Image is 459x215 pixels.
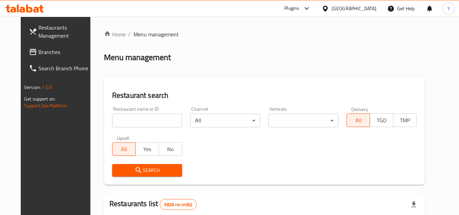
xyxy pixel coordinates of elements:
h2: Restaurants list [109,199,197,210]
a: Home [104,30,126,38]
button: Search [112,164,182,177]
span: Menu management [134,30,179,38]
span: Restaurants Management [38,23,92,40]
button: Yes [135,142,159,156]
span: TMP [396,115,414,125]
a: Restaurants Management [23,19,98,44]
span: No [162,144,179,154]
label: Upsell [117,136,129,140]
a: Branches [23,44,98,60]
button: TMP [393,113,417,127]
span: TGO [373,115,390,125]
span: Search Branch Phone [38,64,92,72]
button: No [159,142,182,156]
h2: Restaurant search [112,90,417,101]
span: Y [447,5,450,12]
input: Search for restaurant name or ID.. [112,114,182,127]
span: 1.0.0 [42,83,52,92]
div: [GEOGRAPHIC_DATA] [332,5,376,12]
span: All [115,144,133,154]
div: Total records count [160,199,196,210]
span: 9828 record(s) [160,201,196,208]
div: ​ [268,114,338,127]
button: All [112,142,136,156]
span: Version: [24,83,41,92]
span: All [350,115,367,125]
h2: Menu management [104,52,171,63]
nav: breadcrumb [104,30,425,38]
span: Yes [138,144,156,154]
li: / [128,30,131,38]
span: Get support on: [24,94,55,103]
div: Plugins [284,4,299,13]
div: Export file [406,196,422,213]
span: Branches [38,48,92,56]
a: Support.OpsPlatform [24,101,67,110]
button: TGO [370,113,393,127]
button: All [347,113,370,127]
a: Search Branch Phone [23,60,98,76]
span: Search [118,166,177,175]
div: All [190,114,260,127]
label: Delivery [351,107,368,111]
